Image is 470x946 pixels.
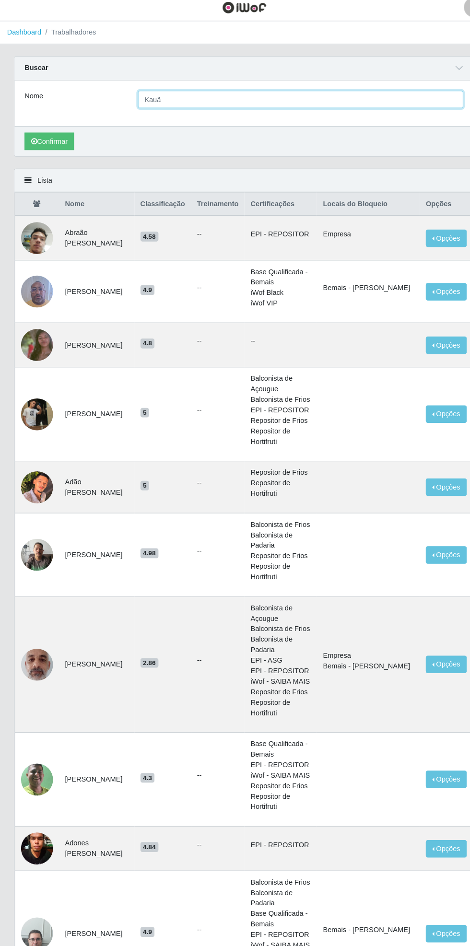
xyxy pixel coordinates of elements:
[241,504,299,514] li: Balconista de Frios
[241,715,299,735] li: Base Qualificada - Bemais
[241,655,299,665] li: iWof - SAIBA MAIS
[136,397,144,407] span: 5
[410,746,449,762] button: Opções
[241,755,299,765] li: Repositor de Frios
[21,207,52,262] img: 1744297850969.jpeg
[241,635,299,645] li: EPI - ASG
[190,226,230,236] ul: --
[190,635,230,645] ul: --
[21,376,52,431] img: 1741955613196.jpeg
[241,465,299,485] li: Repositor de Hortifruti
[136,228,153,238] span: 4.58
[241,364,299,385] li: Balconista de Açougue
[410,530,449,547] button: Opções
[311,640,398,650] li: Bemais - [PERSON_NAME]
[21,265,52,306] img: 1718996764876.jpeg
[241,645,299,655] li: EPI - REPOSITOR
[58,256,130,316] td: [PERSON_NAME]
[190,277,230,287] ul: --
[241,385,299,395] li: Balconista de Frios
[58,191,130,213] th: Nome
[410,894,449,911] button: Opções
[241,226,299,236] li: EPI - REPOSITOR
[410,465,449,482] button: Opções
[136,467,144,477] span: 5
[190,893,230,903] ul: --
[241,675,299,695] li: Repositor de Hortifruti
[21,523,52,554] img: 1706264979043.jpeg
[241,735,299,745] li: EPI - REPOSITOR
[410,226,449,243] button: Opções
[241,584,299,605] li: Balconista de Açougue
[214,7,257,19] img: CoreUI Logo
[24,93,42,103] label: Nome
[241,395,299,405] li: EPI - REPOSITOR
[241,282,299,292] li: iWof Black
[58,799,130,842] td: Adones [PERSON_NAME]
[58,316,130,359] td: [PERSON_NAME]
[241,918,299,928] li: Repositor de Frios
[58,579,130,709] td: [PERSON_NAME]
[241,812,299,822] li: EPI - REPOSITOR
[241,898,299,908] li: EPI - REPOSITOR
[130,191,185,213] th: Classificação
[15,168,455,190] div: Lista
[241,405,299,415] li: Repositor de Frios
[241,745,299,755] li: iWof - SAIBA MAIS
[241,328,299,339] p: --
[410,635,449,652] button: Opções
[136,638,153,647] span: 2.86
[136,748,150,758] span: 4.3
[21,623,52,664] img: 1701972182792.jpeg
[241,545,299,565] li: Repositor de Hortifruti
[410,812,449,829] button: Opções
[305,191,404,213] th: Locais do Bloqueio
[136,814,153,824] span: 4.84
[311,630,398,640] li: Empresa
[136,331,150,340] span: 4.8
[311,277,398,287] li: Bemais - [PERSON_NAME]
[21,881,52,922] img: 1689863603834.jpeg
[190,745,230,755] ul: --
[190,465,230,475] ul: --
[241,535,299,545] li: Repositor de Frios
[58,499,130,579] td: [PERSON_NAME]
[58,213,130,256] td: Abraão [PERSON_NAME]
[184,191,235,213] th: Treinamento
[241,848,299,858] li: Balconista de Frios
[241,605,299,615] li: Balconista de Frios
[241,615,299,635] li: Balconista de Padaria
[241,262,299,282] li: Base Qualificada - Bemais
[241,858,299,878] li: Balconista de Padaria
[404,191,455,213] th: Opções
[241,292,299,302] li: iWof VIP
[190,530,230,540] ul: --
[24,133,72,150] button: Confirmar
[58,359,130,449] td: [PERSON_NAME]
[190,395,230,405] ul: --
[235,191,305,213] th: Certificações
[241,665,299,675] li: Repositor de Frios
[410,329,449,346] button: Opções
[21,310,52,364] img: 1706376087329.jpeg
[410,395,449,412] button: Opções
[21,720,52,788] img: 1722973845871.jpeg
[58,709,130,799] td: [PERSON_NAME]
[8,33,41,41] a: Dashboard
[41,32,94,42] li: Trabalhadores
[241,415,299,435] li: Repositor de Hortifruti
[21,800,52,841] img: 1744510718205.jpeg
[241,514,299,535] li: Balconista de Padaria
[410,278,449,294] button: Opções
[21,446,52,501] img: 1693345168080.jpeg
[190,812,230,822] ul: --
[241,878,299,898] li: Base Qualificada - Bemais
[136,896,150,905] span: 4.9
[241,908,299,918] li: iWof - SAIBA MAIS
[241,765,299,785] li: Repositor de Hortifruti
[311,226,398,236] li: Empresa
[136,280,150,289] span: 4.9
[241,455,299,465] li: Repositor de Frios
[311,893,398,903] li: Bemais - [PERSON_NAME]
[136,532,153,542] span: 4.98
